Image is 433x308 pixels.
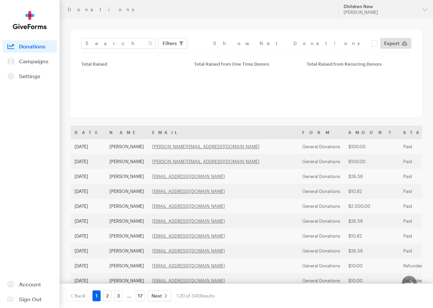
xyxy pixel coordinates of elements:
[19,73,40,79] span: Settings
[70,273,105,288] td: [DATE]
[3,55,57,67] a: Campaigns
[298,258,344,273] td: General Donations
[105,273,148,288] td: [PERSON_NAME]
[152,218,225,224] a: [EMAIL_ADDRESS][DOMAIN_NAME]
[344,214,399,228] td: $26.58
[298,228,344,243] td: General Donations
[70,126,105,139] th: Date
[70,214,105,228] td: [DATE]
[380,38,411,49] a: Export
[70,154,105,169] td: [DATE]
[344,258,399,273] td: $10.00
[152,159,260,164] a: [PERSON_NAME][EMAIL_ADDRESS][DOMAIN_NAME]
[19,58,48,64] span: Campaigns
[152,248,225,254] a: [EMAIL_ADDRESS][DOMAIN_NAME]
[70,184,105,199] td: [DATE]
[344,4,417,9] div: Children Now
[152,233,225,239] a: [EMAIL_ADDRESS][DOMAIN_NAME]
[344,139,399,154] td: $100.00
[105,139,148,154] td: [PERSON_NAME]
[105,258,148,273] td: [PERSON_NAME]
[3,70,57,82] a: Settings
[159,38,187,49] button: Filters
[81,38,156,49] input: Search Name & Email
[152,144,260,149] a: [PERSON_NAME][EMAIL_ADDRESS][DOMAIN_NAME]
[114,290,122,301] a: 3
[298,169,344,184] td: General Donations
[105,199,148,214] td: [PERSON_NAME]
[152,203,225,209] a: [EMAIL_ADDRESS][DOMAIN_NAME]
[298,126,344,139] th: Form
[152,263,225,268] a: [EMAIL_ADDRESS][DOMAIN_NAME]
[298,273,344,288] td: General Donations
[148,126,298,139] th: Email
[19,296,42,302] span: Sign Out
[344,154,399,169] td: $100.00
[136,290,145,301] a: 17
[70,258,105,273] td: [DATE]
[70,169,105,184] td: [DATE]
[105,214,148,228] td: [PERSON_NAME]
[200,293,214,299] span: Results
[344,273,399,288] td: $10.00
[105,154,148,169] td: [PERSON_NAME]
[163,39,177,47] span: Filters
[152,174,225,179] a: [EMAIL_ADDRESS][DOMAIN_NAME]
[307,61,411,67] div: Total Raised from Recurring Donors
[344,169,399,184] td: $26.58
[152,278,225,283] a: [EMAIL_ADDRESS][DOMAIN_NAME]
[70,243,105,258] td: [DATE]
[298,199,344,214] td: General Donations
[344,9,417,15] div: [PERSON_NAME]
[70,139,105,154] td: [DATE]
[194,61,299,67] div: Total Raised from One Time Donors
[344,228,399,243] td: $10.82
[298,154,344,169] td: General Donations
[298,243,344,258] td: General Donations
[384,39,399,47] span: Export
[344,199,399,214] td: $2,500.00
[81,61,186,67] div: Total Raised
[298,139,344,154] td: General Donations
[344,184,399,199] td: $10.82
[3,278,57,290] a: Account
[3,40,57,52] a: Donations
[3,293,57,305] a: Sign Out
[13,11,47,29] img: GiveForms
[70,199,105,214] td: [DATE]
[103,290,111,301] a: 2
[151,292,162,300] span: Next
[177,290,214,301] div: 1-20 of 340
[105,184,148,199] td: [PERSON_NAME]
[19,43,45,49] span: Donations
[298,214,344,228] td: General Donations
[19,281,41,287] span: Account
[152,189,225,194] a: [EMAIL_ADDRESS][DOMAIN_NAME]
[105,228,148,243] td: [PERSON_NAME]
[298,184,344,199] td: General Donations
[105,126,148,139] th: Name
[70,228,105,243] td: [DATE]
[105,243,148,258] td: [PERSON_NAME]
[147,290,171,301] a: Next
[105,169,148,184] td: [PERSON_NAME]
[344,243,399,258] td: $26.58
[344,126,399,139] th: Amount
